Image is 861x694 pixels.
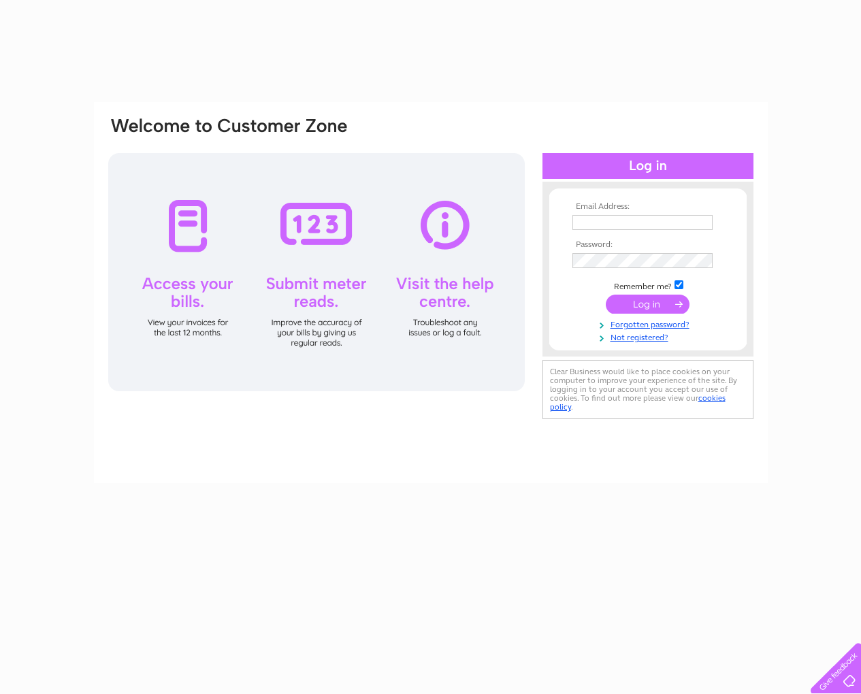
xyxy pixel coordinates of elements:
th: Password: [569,240,727,250]
input: Submit [606,295,689,314]
td: Remember me? [569,278,727,292]
div: Clear Business would like to place cookies on your computer to improve your experience of the sit... [542,360,753,419]
a: Not registered? [572,330,727,343]
a: Forgotten password? [572,317,727,330]
th: Email Address: [569,202,727,212]
a: cookies policy [550,393,726,412]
